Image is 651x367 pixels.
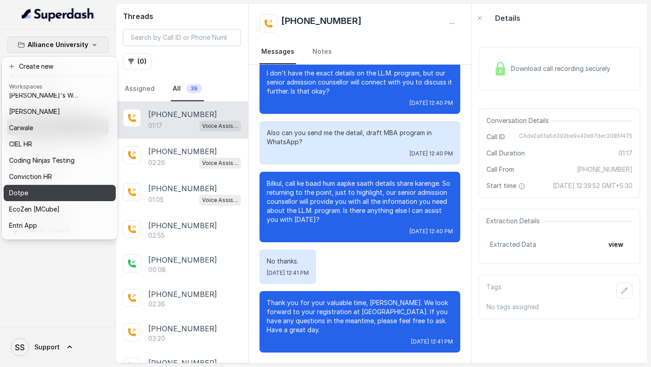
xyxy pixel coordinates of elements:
button: Alliance University [7,37,108,53]
p: [PERSON_NAME]'s Workspace [9,90,81,101]
p: Dotpe [9,188,28,198]
div: Alliance University [2,56,118,240]
p: Entri App [9,220,37,231]
header: Workspaces [4,79,116,93]
p: Conviction HR [9,171,52,182]
p: Alliance University [28,39,88,50]
p: [PERSON_NAME] [9,106,60,117]
p: Carwale [9,122,33,133]
p: CIEL HR [9,139,32,150]
button: Create new [4,58,116,75]
p: Coding Ninjas Testing [9,155,75,166]
p: EcoZen [MCube] [9,204,60,215]
p: GapCloud - [GEOGRAPHIC_DATA] [9,236,81,247]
